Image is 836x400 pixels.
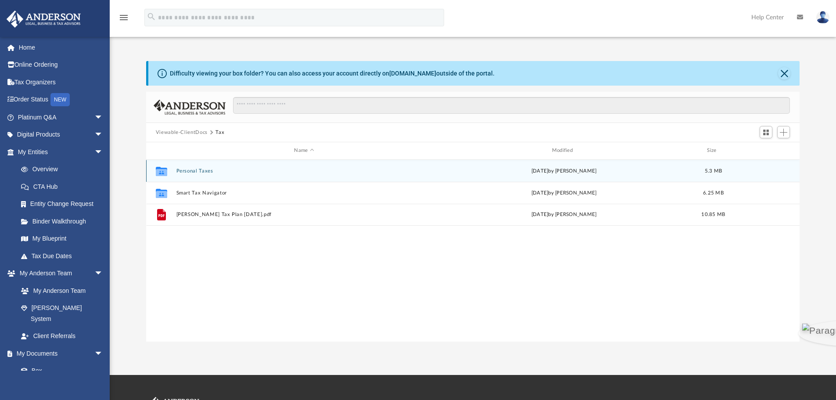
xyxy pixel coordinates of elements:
a: My Entitiesarrow_drop_down [6,143,116,161]
img: Anderson Advisors Platinum Portal [4,11,83,28]
div: id [150,147,172,155]
a: My Anderson Teamarrow_drop_down [6,265,112,282]
a: Platinum Q&Aarrow_drop_down [6,108,116,126]
a: Digital Productsarrow_drop_down [6,126,116,144]
a: Home [6,39,116,56]
img: User Pic [816,11,829,24]
button: [PERSON_NAME] Tax Plan [DATE].pdf [176,212,432,217]
i: search [147,12,156,22]
span: arrow_drop_down [94,345,112,363]
a: [PERSON_NAME] System [12,299,112,328]
a: Client Referrals [12,328,112,345]
div: [DATE] by [PERSON_NAME] [436,211,692,219]
button: Switch to Grid View [760,126,773,138]
div: [DATE] by [PERSON_NAME] [436,167,692,175]
a: My Documentsarrow_drop_down [6,345,112,362]
div: NEW [50,93,70,106]
a: CTA Hub [12,178,116,195]
a: My Blueprint [12,230,112,248]
button: Personal Taxes [176,168,432,174]
span: 5.3 MB [704,168,722,173]
a: Tax Organizers [6,73,116,91]
div: [DATE] by [PERSON_NAME] [436,189,692,197]
button: Tax [215,129,224,137]
button: Add [777,126,790,138]
span: arrow_drop_down [94,265,112,283]
a: Overview [12,161,116,178]
button: Close [778,67,790,79]
a: [DOMAIN_NAME] [389,70,436,77]
button: Viewable-ClientDocs [156,129,208,137]
a: Binder Walkthrough [12,213,116,230]
div: id [735,147,796,155]
div: Difficulty viewing your box folder? You can also access your account directly on outside of the p... [170,69,495,78]
i: menu [118,12,129,23]
span: 10.85 MB [701,212,725,217]
div: grid [146,160,800,342]
span: arrow_drop_down [94,108,112,126]
div: Name [176,147,432,155]
span: 6.25 MB [703,190,724,195]
a: Entity Change Request [12,195,116,213]
a: Tax Due Dates [12,247,116,265]
a: Box [12,362,108,380]
a: My Anderson Team [12,282,108,299]
span: arrow_drop_down [94,126,112,144]
a: menu [118,17,129,23]
a: Order StatusNEW [6,91,116,109]
input: Search files and folders [233,97,790,114]
span: arrow_drop_down [94,143,112,161]
div: Modified [436,147,692,155]
a: Online Ordering [6,56,116,74]
div: Size [696,147,731,155]
button: Smart Tax Navigator [176,190,432,196]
